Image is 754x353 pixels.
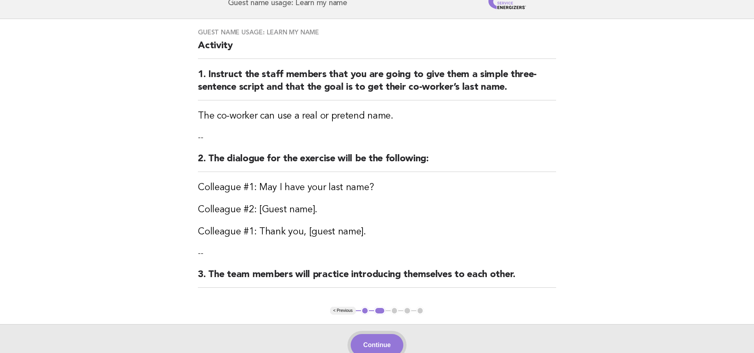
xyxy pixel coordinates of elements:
p: -- [198,248,556,259]
h3: Colleague #2: [Guest name]. [198,204,556,216]
h3: Colleague #1: Thank you, [guest name]. [198,226,556,238]
h2: Activity [198,40,556,59]
h3: The co-worker can use a real or pretend name. [198,110,556,123]
h2: 3. The team members will practice introducing themselves to each other. [198,268,556,288]
h2: 2. The dialogue for the exercise will be the following: [198,153,556,172]
h2: 1. Instruct the staff members that you are going to give them a simple three-sentence script and ... [198,68,556,100]
h3: Guest name usage: Learn my name [198,28,556,36]
button: 2 [374,307,386,315]
button: < Previous [330,307,356,315]
p: -- [198,132,556,143]
button: 1 [361,307,369,315]
h3: Colleague #1: May I have your last name? [198,181,556,194]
